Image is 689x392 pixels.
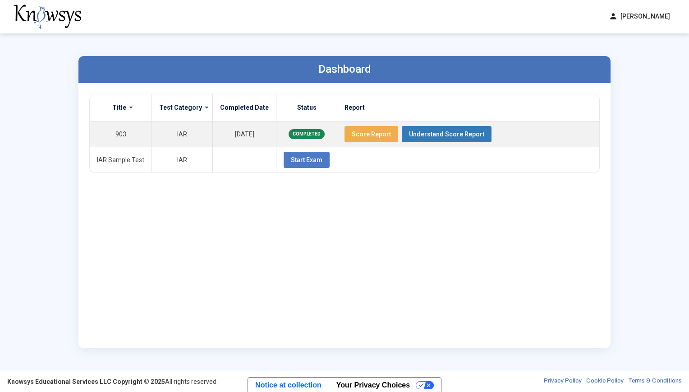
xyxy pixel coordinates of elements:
[337,94,600,121] th: Report
[352,131,391,138] span: Score Report
[291,156,322,163] span: Start Exam
[213,121,276,147] td: [DATE]
[402,126,491,142] button: Understand Score Report
[603,9,675,24] button: person[PERSON_NAME]
[112,103,126,112] label: Title
[152,121,213,147] td: IAR
[90,147,152,173] td: IAR Sample Test
[609,12,618,21] span: person
[152,147,213,173] td: IAR
[289,129,325,139] span: COMPLETED
[276,94,337,121] th: Status
[628,377,682,386] a: Terms & Conditions
[284,152,330,168] button: Start Exam
[220,103,269,112] label: Completed Date
[586,377,624,386] a: Cookie Policy
[409,131,484,138] span: Understand Score Report
[344,126,398,142] button: Score Report
[7,377,218,386] div: All rights reserved.
[14,5,81,29] img: knowsys-logo.png
[7,378,165,385] strong: Knowsys Educational Services LLC Copyright © 2025
[318,63,371,75] label: Dashboard
[159,103,202,112] label: Test Category
[544,377,582,386] a: Privacy Policy
[90,121,152,147] td: 903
